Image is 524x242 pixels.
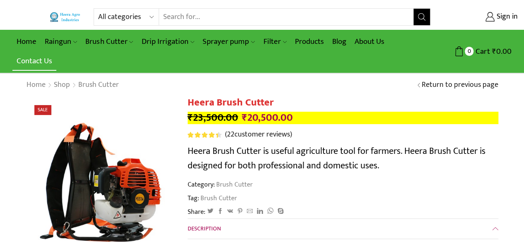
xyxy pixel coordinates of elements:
[188,132,223,138] span: 22
[188,180,253,189] span: Category:
[350,32,389,51] a: About Us
[225,129,292,140] a: (22customer reviews)
[188,132,221,138] div: Rated 4.55 out of 5
[26,80,119,91] nav: Breadcrumb
[439,44,512,59] a: 0 Cart ₹0.00
[41,32,81,51] a: Raingun
[78,80,119,91] a: Brush Cutter
[26,80,46,91] a: Home
[227,128,234,141] span: 22
[215,179,253,190] a: Brush Cutter
[188,194,498,203] span: Tag:
[188,224,221,233] span: Description
[328,32,350,51] a: Blog
[259,32,291,51] a: Filter
[422,80,498,91] a: Return to previous page
[242,109,293,126] bdi: 20,500.00
[188,144,485,173] span: Heera Brush Cutter is useful agriculture tool for farmers. Heera Brush Cutter is designed for bot...
[159,9,413,25] input: Search for...
[138,32,198,51] a: Drip Irrigation
[53,80,70,91] a: Shop
[495,12,518,22] span: Sign in
[81,32,137,51] a: Brush Cutter
[188,132,218,138] span: Rated out of 5 based on customer ratings
[12,51,56,71] a: Contact Us
[12,32,41,51] a: Home
[188,109,193,126] span: ₹
[188,219,498,239] a: Description
[492,45,496,58] span: ₹
[188,109,238,126] bdi: 23,500.00
[198,32,259,51] a: Sprayer pump
[492,45,512,58] bdi: 0.00
[473,46,490,57] span: Cart
[413,9,430,25] button: Search button
[199,194,237,203] a: Brush Cutter
[291,32,328,51] a: Products
[443,10,518,24] a: Sign in
[242,109,247,126] span: ₹
[465,47,473,55] span: 0
[34,105,51,115] span: Sale
[188,207,205,217] span: Share:
[188,97,498,109] h1: Heera Brush Cutter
